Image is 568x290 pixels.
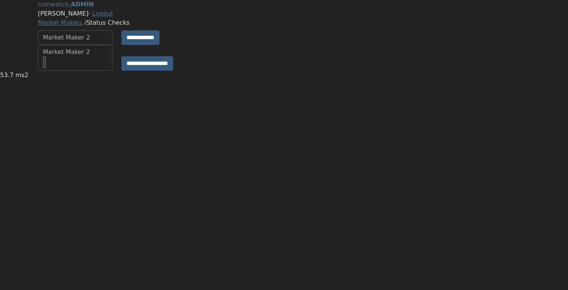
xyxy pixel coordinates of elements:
[16,71,25,79] span: ms
[43,33,107,42] div: Market Maker 2
[38,9,530,18] div: [PERSON_NAME]
[43,48,107,57] div: Market Maker 2
[25,71,28,79] span: 2
[88,10,90,17] span: ·
[38,19,82,26] a: Market Makers
[38,18,530,27] div: Status Checks
[84,19,86,26] span: /
[92,10,113,17] a: Logout
[38,1,94,8] a: coinwatch ADMIN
